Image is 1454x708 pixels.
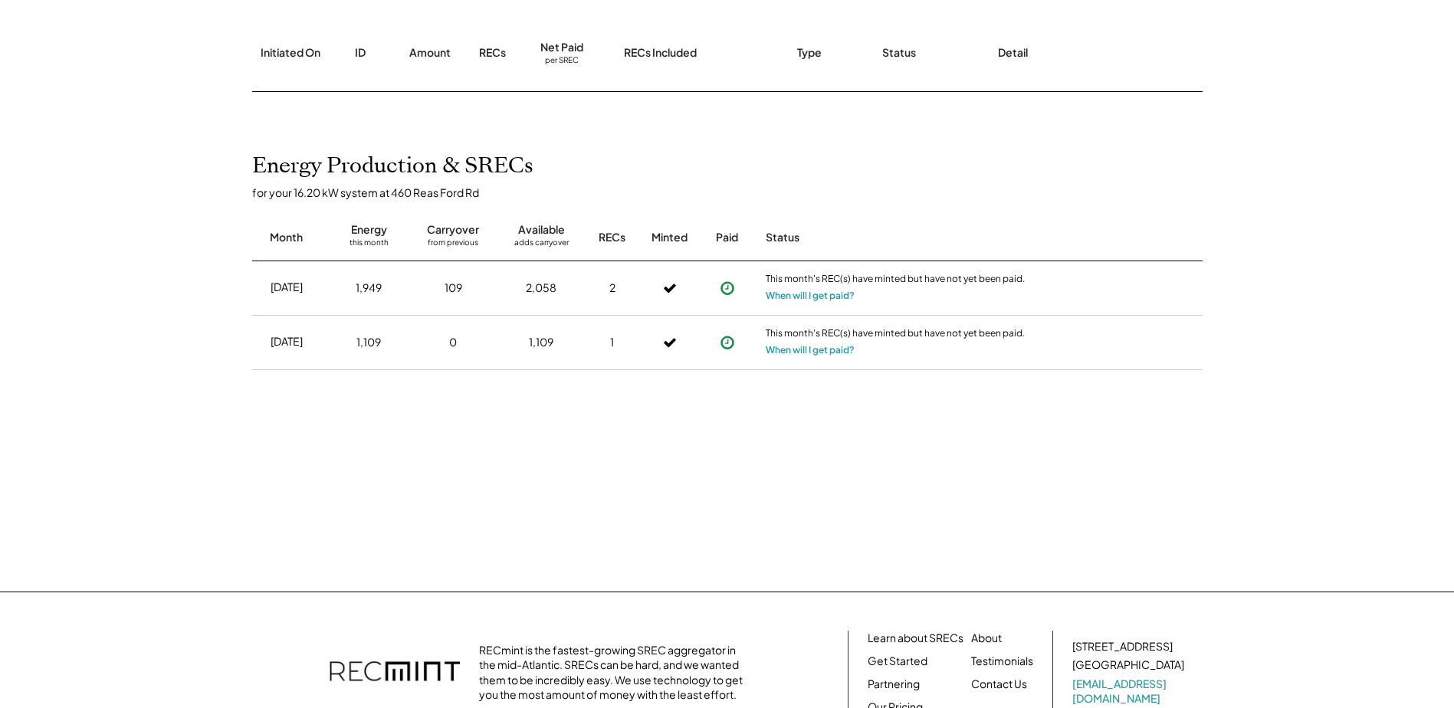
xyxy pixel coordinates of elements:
[350,238,389,253] div: this month
[351,222,387,238] div: Energy
[766,343,855,358] button: When will I get paid?
[514,238,569,253] div: adds carryover
[610,335,614,350] div: 1
[766,288,855,303] button: When will I get paid?
[766,327,1026,343] div: This month's REC(s) have minted but have not yet been paid.
[330,646,460,700] img: recmint-logotype%403x.png
[652,230,688,245] div: Minted
[971,677,1027,692] a: Contact Us
[479,45,506,61] div: RECs
[609,280,615,296] div: 2
[1072,639,1173,654] div: [STREET_ADDRESS]
[261,45,320,61] div: Initiated On
[409,45,451,61] div: Amount
[427,222,479,238] div: Carryover
[356,335,381,350] div: 1,109
[252,185,1218,199] div: for your 16.20 kW system at 460 Reas Ford Rd
[526,280,556,296] div: 2,058
[766,273,1026,288] div: This month's REC(s) have minted but have not yet been paid.
[599,230,625,245] div: RECs
[868,677,920,692] a: Partnering
[252,153,533,179] h2: Energy Production & SRECs
[270,230,303,245] div: Month
[624,45,697,61] div: RECs Included
[479,643,751,703] div: RECmint is the fastest-growing SREC aggregator in the mid-Atlantic. SRECs can be hard, and we wan...
[868,654,927,669] a: Get Started
[355,45,366,61] div: ID
[540,40,583,55] div: Net Paid
[971,654,1033,669] a: Testimonials
[998,45,1028,61] div: Detail
[716,331,739,354] button: Payment approved, but not yet initiated.
[971,631,1002,646] a: About
[882,45,916,61] div: Status
[797,45,822,61] div: Type
[428,238,478,253] div: from previous
[716,230,738,245] div: Paid
[271,334,303,349] div: [DATE]
[1072,657,1184,673] div: [GEOGRAPHIC_DATA]
[449,335,457,350] div: 0
[868,631,963,646] a: Learn about SRECs
[1072,677,1187,706] a: [EMAIL_ADDRESS][DOMAIN_NAME]
[518,222,565,238] div: Available
[356,280,382,296] div: 1,949
[766,230,1026,245] div: Status
[529,335,553,350] div: 1,109
[545,55,579,67] div: per SREC
[271,280,303,295] div: [DATE]
[716,277,739,300] button: Payment approved, but not yet initiated.
[445,280,462,296] div: 109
